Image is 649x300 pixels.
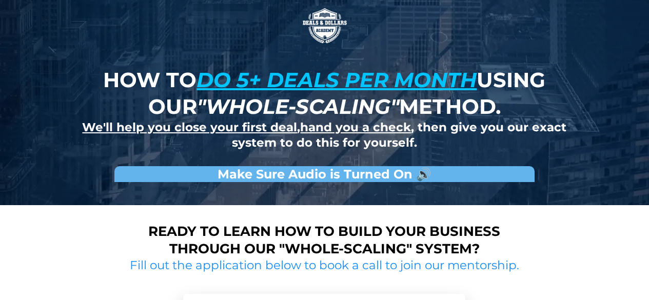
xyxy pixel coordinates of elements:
h2: Fill out the application below to book a call to join our mentorship. [126,258,523,273]
strong: Make Sure Audio is Turned On 🔊 [218,167,431,182]
u: hand you a check [300,120,411,134]
u: do 5+ deals per month [196,67,477,92]
strong: Ready to learn how to build your business through our "whole-scaling" system? [148,223,500,257]
u: We'll help you close your first deal [82,120,297,134]
strong: How to using our method. [103,67,545,119]
em: "whole-scaling" [197,94,399,119]
strong: , , then give you our exact system to do this for yourself. [82,120,566,150]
